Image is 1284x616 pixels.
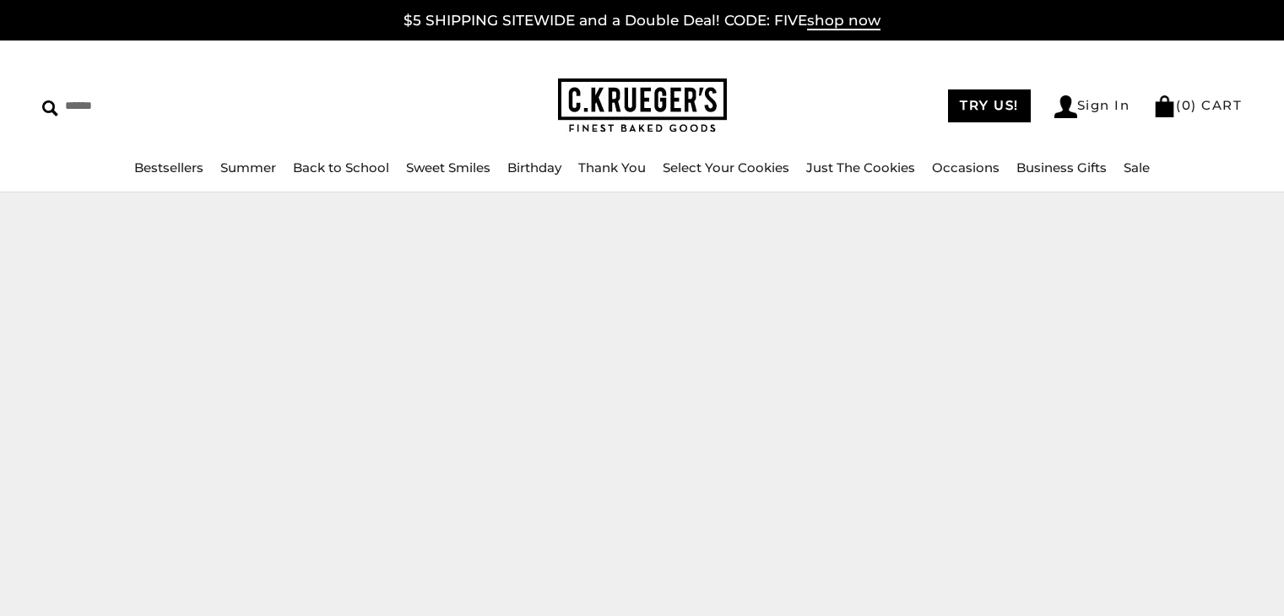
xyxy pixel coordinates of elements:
[806,159,915,176] a: Just The Cookies
[42,93,327,119] input: Search
[948,89,1031,122] a: TRY US!
[293,159,389,176] a: Back to School
[1182,97,1192,113] span: 0
[1054,95,1130,118] a: Sign In
[1153,97,1242,113] a: (0) CART
[1016,159,1107,176] a: Business Gifts
[406,159,490,176] a: Sweet Smiles
[507,159,561,176] a: Birthday
[807,12,880,30] span: shop now
[1124,159,1150,176] a: Sale
[578,159,646,176] a: Thank You
[558,78,727,133] img: C.KRUEGER'S
[663,159,789,176] a: Select Your Cookies
[1153,95,1176,117] img: Bag
[220,159,276,176] a: Summer
[404,12,880,30] a: $5 SHIPPING SITEWIDE and a Double Deal! CODE: FIVEshop now
[42,100,58,116] img: Search
[932,159,1000,176] a: Occasions
[1054,95,1077,118] img: Account
[134,159,203,176] a: Bestsellers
